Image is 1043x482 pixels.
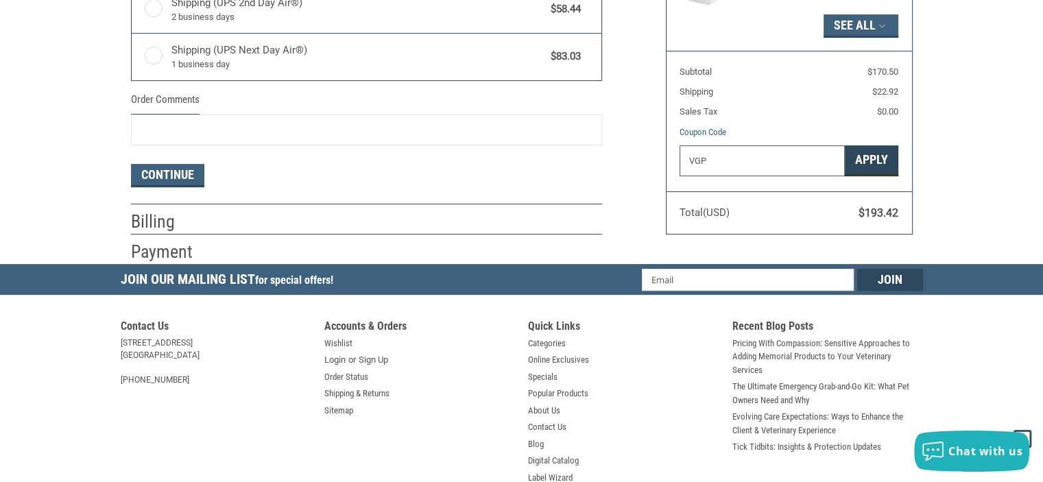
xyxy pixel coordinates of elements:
[121,264,340,299] h5: Join Our Mailing List
[877,106,898,117] span: $0.00
[528,404,560,418] a: About Us
[642,269,854,291] input: Email
[131,92,200,115] legend: Order Comments
[680,86,713,97] span: Shipping
[732,440,881,454] a: Tick Tidbits: Insights & Protection Updates
[732,320,923,337] h5: Recent Blog Posts
[528,353,589,367] a: Online Exclusives
[732,410,923,437] a: Evolving Care Expectations: Ways to Enhance the Client & Veterinary Experience
[544,1,582,17] span: $58.44
[359,353,388,367] a: Sign Up
[121,320,311,337] h5: Contact Us
[845,145,898,176] button: Apply
[171,10,544,24] span: 2 business days
[544,49,582,64] span: $83.03
[255,274,333,287] span: for special offers!
[324,320,515,337] h5: Accounts & Orders
[859,206,898,219] span: $193.42
[528,370,558,384] a: Specials
[680,145,845,176] input: Gift Certificate or Coupon Code
[914,431,1029,472] button: Chat with us
[324,370,368,384] a: Order Status
[732,380,923,407] a: The Ultimate Emergency Grab-and-Go Kit: What Pet Owners Need and Why
[121,337,311,386] address: [STREET_ADDRESS] [GEOGRAPHIC_DATA] [PHONE_NUMBER]
[680,127,726,137] a: Coupon Code
[732,337,923,377] a: Pricing With Compassion: Sensitive Approaches to Adding Memorial Products to Your Veterinary Serv...
[171,58,544,71] span: 1 business day
[857,269,923,291] input: Join
[680,106,717,117] span: Sales Tax
[872,86,898,97] span: $22.92
[948,444,1022,459] span: Chat with us
[131,164,204,187] button: Continue
[528,437,544,451] a: Blog
[680,67,712,77] span: Subtotal
[528,420,566,434] a: Contact Us
[324,337,352,350] a: Wishlist
[528,337,566,350] a: Categories
[324,404,353,418] a: Sitemap
[324,353,346,367] a: Login
[528,454,579,468] a: Digital Catalog
[324,387,389,400] a: Shipping & Returns
[171,43,544,71] span: Shipping (UPS Next Day Air®)
[528,320,719,337] h5: Quick Links
[131,241,211,263] h2: Payment
[528,387,588,400] a: Popular Products
[680,206,730,219] span: Total (USD)
[340,353,364,367] span: or
[867,67,898,77] span: $170.50
[824,14,898,38] button: See All
[131,210,211,233] h2: Billing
